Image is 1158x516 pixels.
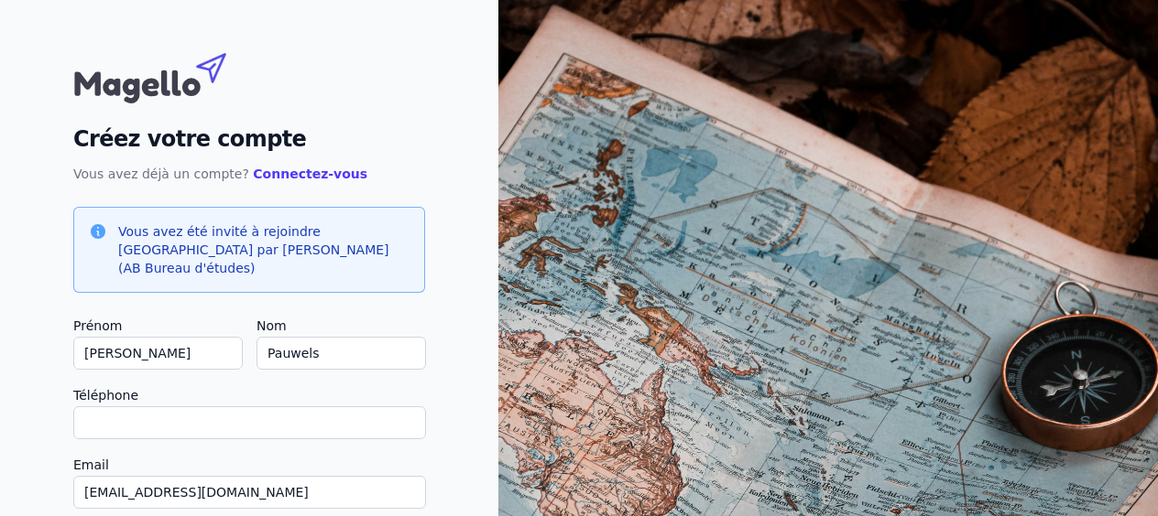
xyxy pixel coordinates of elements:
a: Connectez-vous [253,167,367,181]
label: Prénom [73,315,242,337]
label: Nom [257,315,425,337]
h2: Créez votre compte [73,123,425,156]
h3: Vous avez été invité à rejoindre [GEOGRAPHIC_DATA] par [PERSON_NAME] (AB Bureau d'études) [118,222,410,277]
label: Téléphone [73,384,425,406]
label: Email [73,454,425,476]
p: Vous avez déjà un compte? [73,163,425,185]
img: Magello [73,44,266,108]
